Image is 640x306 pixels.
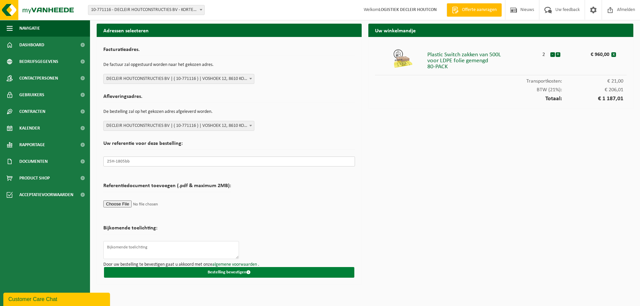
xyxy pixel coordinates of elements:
img: 01-999968 [393,49,413,69]
h2: Facturatieadres. [103,47,355,56]
a: Offerte aanvragen [447,3,502,17]
p: De bestelling zal op het gekozen adres afgeleverd worden. [103,106,355,118]
button: - [550,52,555,57]
div: Transportkosten: [375,75,627,84]
h2: Uw referentie voor deze bestelling: [103,141,355,150]
span: DECLEIR HOUTCONSTRUCTIES BV | ( 10-771116 ) | VOSHOEK 12, 8610 KORTEMARK | 0881.925.285 [104,121,254,131]
span: Product Shop [19,170,50,186]
span: Documenten [19,153,48,170]
div: Plastic Switch zakken van 500L voor LDPE folie gemengd 80-PACK [427,49,538,70]
span: Rapportage [19,137,45,153]
div: € 960,00 [574,49,611,57]
span: Bedrijfsgegevens [19,53,58,70]
div: Totaal: [375,93,627,102]
span: 10-771116 - DECLEIR HOUTCONSTRUCTIES BV - KORTEMARK [88,5,204,15]
span: Contactpersonen [19,70,58,87]
span: Navigatie [19,20,40,37]
span: Gebruikers [19,87,44,103]
button: x [611,52,616,57]
div: 2 [538,49,550,57]
span: Offerte aanvragen [460,7,498,13]
h2: Afleveringsadres. [103,94,355,103]
span: € 21,00 [562,79,623,84]
h2: Adressen selecteren [97,24,362,37]
span: 10-771116 - DECLEIR HOUTCONSTRUCTIES BV - KORTEMARK [88,5,205,15]
span: Contracten [19,103,45,120]
iframe: chat widget [3,291,111,306]
h2: Bijkomende toelichting: [103,225,157,234]
input: Uw referentie voor deze bestelling [103,156,355,166]
p: De factuur zal opgestuurd worden naar het gekozen adres. [103,59,355,71]
span: Acceptatievoorwaarden [19,186,73,203]
span: Kalender [19,120,40,137]
span: DECLEIR HOUTCONSTRUCTIES BV | ( 10-771116 ) | VOSHOEK 12, 8610 KORTEMARK | 0881.925.285 [104,74,254,84]
button: + [556,52,560,57]
strong: LOGISTIEK DECLEIR HOUTCON [379,7,437,12]
span: Dashboard [19,37,44,53]
h2: Referentiedocument toevoegen (.pdf & maximum 2MB): [103,183,231,192]
h2: Uw winkelmandje [368,24,633,37]
p: Door uw bestelling te bevestigen gaat u akkoord met onze [103,262,355,267]
div: BTW (21%): [375,84,627,93]
span: € 1 187,01 [562,96,623,102]
span: DECLEIR HOUTCONSTRUCTIES BV | ( 10-771116 ) | VOSHOEK 12, 8610 KORTEMARK | 0881.925.285 [103,74,254,84]
button: Bestelling bevestigen [104,267,354,278]
a: algemene voorwaarden . [212,262,259,267]
span: DECLEIR HOUTCONSTRUCTIES BV | ( 10-771116 ) | VOSHOEK 12, 8610 KORTEMARK | 0881.925.285 [103,121,254,131]
span: € 206,01 [562,87,623,93]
